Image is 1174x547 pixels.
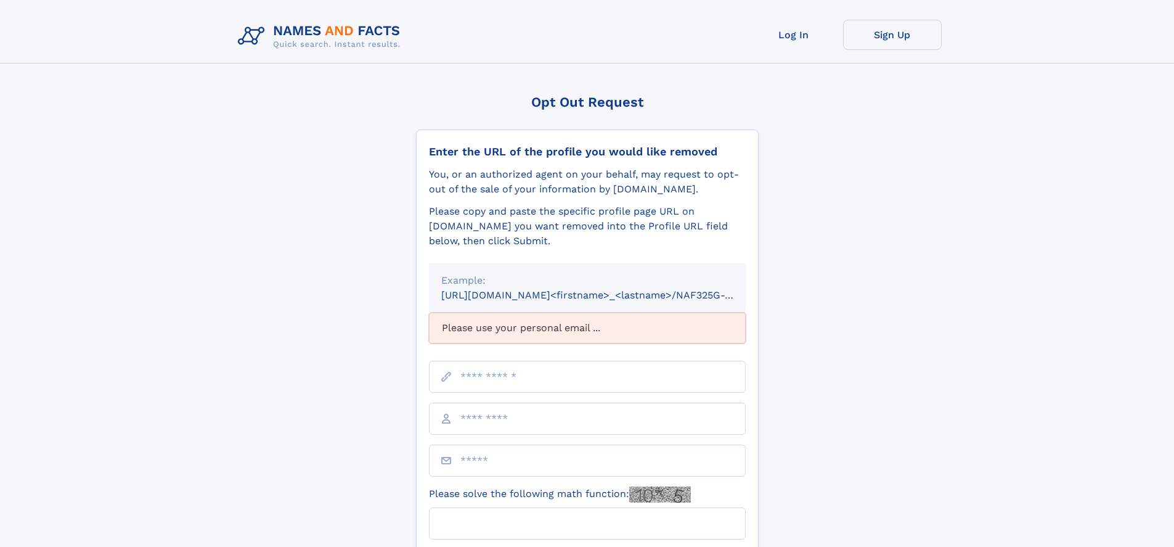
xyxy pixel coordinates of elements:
small: [URL][DOMAIN_NAME]<firstname>_<lastname>/NAF325G-xxxxxxxx [441,289,769,301]
label: Please solve the following math function: [429,487,691,503]
div: Enter the URL of the profile you would like removed [429,145,746,158]
div: Example: [441,273,733,288]
img: Logo Names and Facts [233,20,410,53]
div: You, or an authorized agent on your behalf, may request to opt-out of the sale of your informatio... [429,167,746,197]
div: Please use your personal email ... [429,313,746,343]
div: Please copy and paste the specific profile page URL on [DOMAIN_NAME] you want removed into the Pr... [429,204,746,249]
div: Opt Out Request [416,94,759,110]
a: Sign Up [843,20,942,50]
a: Log In [744,20,843,50]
